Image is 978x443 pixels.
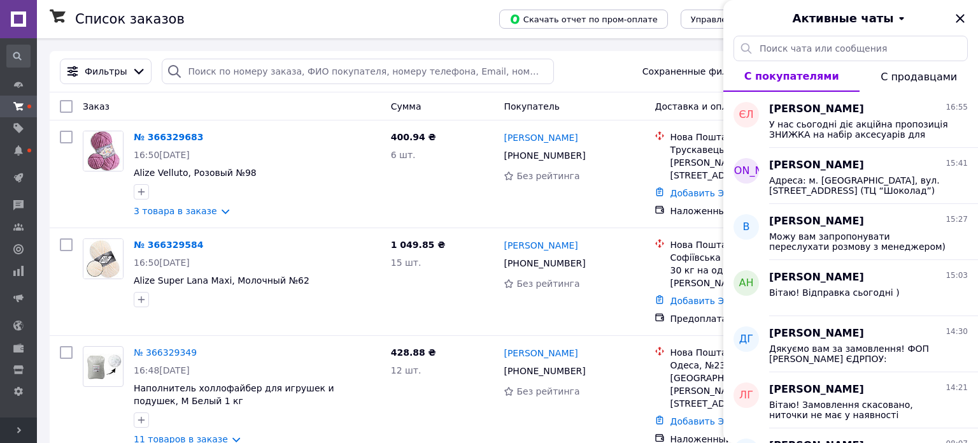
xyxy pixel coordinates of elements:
[504,347,578,359] a: [PERSON_NAME]
[670,143,825,182] div: Трускавець, №1: вул. [PERSON_NAME][STREET_ADDRESS]
[670,359,825,410] div: Одеса, №23 (до 30 кг): с. [GEOGRAPHIC_DATA], вул. [PERSON_NAME][STREET_ADDRESS]
[642,65,754,78] span: Сохраненные фильтры:
[769,231,950,252] span: Можу вам запропонувати переслухати розмову з менеджером) умови безкоштовної доставки в нас пропис...
[793,10,894,27] span: Активные чаты
[134,258,190,268] span: 16:50[DATE]
[509,13,658,25] span: Скачать отчет по пром-оплате
[723,92,978,148] button: ЄЛ[PERSON_NAME]16:55У нас сьогодні діє акційна пропозиція ЗНИЖКА на набір аксесуарів для в'язання...
[946,326,968,337] span: 14:30
[499,10,668,29] button: Скачать отчет по пром-оплате
[670,205,825,217] div: Наложенный платеж
[504,366,585,376] span: [PHONE_NUMBER]
[769,326,864,341] span: [PERSON_NAME]
[670,251,825,289] div: Софіївська Борщагівка, №4 (до 30 кг на одне місце): вул. [PERSON_NAME], 25
[691,15,791,24] span: Управление статусами
[946,102,968,113] span: 16:55
[769,102,864,117] span: [PERSON_NAME]
[504,150,585,161] span: [PHONE_NUMBER]
[769,214,864,229] span: [PERSON_NAME]
[681,10,801,29] button: Управление статусами
[670,131,825,143] div: Нова Пошта
[769,270,864,285] span: [PERSON_NAME]
[769,175,950,196] span: Адреса: м. [GEOGRAPHIC_DATA], вул. [STREET_ADDRESS] (ТЦ “Шоколад”)
[743,220,750,235] span: В
[739,276,754,291] span: АН
[83,131,123,171] img: Фото товару
[723,372,978,428] button: ЛГ[PERSON_NAME]14:21Вітаю! Замовлення скасовано, ниточки не має у наявності
[391,347,436,358] span: 428.88 ₴
[504,239,578,252] a: [PERSON_NAME]
[504,131,578,144] a: [PERSON_NAME]
[134,347,197,358] a: № 366329349
[670,238,825,251] div: Нова Пошта
[739,108,753,122] span: ЄЛ
[83,354,123,380] img: Фото товару
[134,365,190,375] span: 16:48[DATE]
[134,275,309,286] a: Alize Super Lana Maxi, Молочный №62
[769,400,950,420] span: Вітаю! Замовлення скасовано, ниточки не має у наявності
[769,119,950,140] span: У нас сьогодні діє акційна пропозиція ЗНИЖКА на набір аксесуарів для в'язання ❗️ Акційна ціна наб...
[516,386,579,396] span: Без рейтинга
[670,188,730,198] a: Добавить ЭН
[881,71,957,83] span: С продавцами
[134,206,217,216] a: 3 товара в заказе
[723,61,860,92] button: С покупателями
[516,171,579,181] span: Без рейтинга
[769,158,864,173] span: [PERSON_NAME]
[723,260,978,316] button: АН[PERSON_NAME]15:03Вітаю! Відправка сьогодні )
[739,332,753,347] span: ДГ
[733,36,968,61] input: Поиск чата или сообщения
[670,296,730,306] a: Добавить ЭН
[759,10,942,27] button: Активные чаты
[134,150,190,160] span: 16:50[DATE]
[704,164,789,178] span: [PERSON_NAME]
[134,132,203,142] a: № 366329683
[670,312,825,325] div: Предоплата
[134,168,257,178] a: Alize Velluto, Розовый №98
[134,383,334,406] a: Наполнитель холлофайбер для игрушек и подушек, M Белый 1 кг
[85,65,127,78] span: Фильтры
[723,148,978,204] button: [PERSON_NAME][PERSON_NAME]15:41Адреса: м. [GEOGRAPHIC_DATA], вул. [STREET_ADDRESS] (ТЦ “Шоколад”)
[769,344,950,364] span: Дякуємо вам за замовлення! ФОП [PERSON_NAME] ЄДРПОУ: [FINANCIAL_ID] IBAN: [FINANCIAL_ID] Призначе...
[670,346,825,359] div: Нова Пошта
[504,101,560,112] span: Покупатель
[860,61,978,92] button: С продавцами
[744,70,839,82] span: С покупателями
[83,131,124,171] a: Фото товару
[769,382,864,397] span: [PERSON_NAME]
[391,132,436,142] span: 400.94 ₴
[83,346,124,387] a: Фото товару
[162,59,554,84] input: Поиск по номеру заказа, ФИО покупателя, номеру телефона, Email, номеру накладной
[953,11,968,26] button: Закрыть
[391,258,422,268] span: 15 шт.
[723,316,978,372] button: ДГ[PERSON_NAME]14:30Дякуємо вам за замовлення! ФОП [PERSON_NAME] ЄДРПОУ: [FINANCIAL_ID] IBAN: [FI...
[391,365,422,375] span: 12 шт.
[946,158,968,169] span: 15:41
[946,382,968,393] span: 14:21
[723,204,978,260] button: В[PERSON_NAME]15:27Можу вам запропонувати переслухати розмову з менеджером) умови безкоштовної до...
[391,240,446,250] span: 1 049.85 ₴
[504,258,585,268] span: [PHONE_NUMBER]
[946,270,968,281] span: 15:03
[655,101,743,112] span: Доставка и оплата
[391,101,422,112] span: Сумма
[83,239,123,279] img: Фото товару
[769,287,900,298] span: Вітаю! Відправка сьогодні )
[946,214,968,225] span: 15:27
[134,240,203,250] a: № 366329584
[83,101,110,112] span: Заказ
[670,416,730,426] a: Добавить ЭН
[75,11,185,27] h1: Список заказов
[739,388,753,403] span: ЛГ
[391,150,416,160] span: 6 шт.
[83,238,124,279] a: Фото товару
[516,279,579,289] span: Без рейтинга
